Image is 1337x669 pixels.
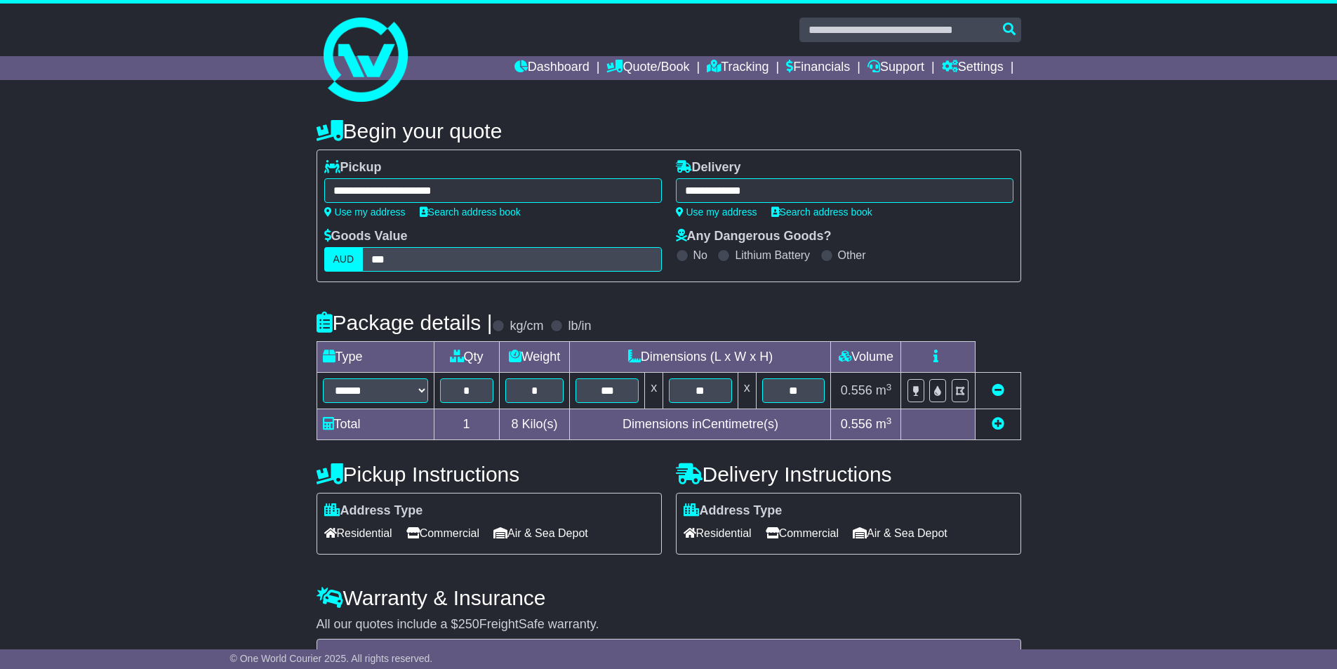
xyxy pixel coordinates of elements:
a: Tracking [707,56,769,80]
label: Lithium Battery [735,249,810,262]
td: x [645,373,663,409]
span: Commercial [766,522,839,544]
a: Dashboard [514,56,590,80]
label: Any Dangerous Goods? [676,229,832,244]
span: 0.556 [841,417,872,431]
td: Type [317,342,434,373]
td: Volume [831,342,901,373]
label: Other [838,249,866,262]
span: 8 [511,417,518,431]
td: x [738,373,756,409]
sup: 3 [886,416,892,426]
span: 0.556 [841,383,872,397]
td: Dimensions (L x W x H) [570,342,831,373]
td: Dimensions in Centimetre(s) [570,409,831,440]
td: 1 [434,409,499,440]
a: Search address book [420,206,521,218]
a: Remove this item [992,383,1004,397]
label: Pickup [324,160,382,175]
h4: Warranty & Insurance [317,586,1021,609]
span: Residential [324,522,392,544]
h4: Pickup Instructions [317,463,662,486]
label: Delivery [676,160,741,175]
label: Address Type [324,503,423,519]
span: © One World Courier 2025. All rights reserved. [230,653,433,664]
span: m [876,383,892,397]
a: Use my address [324,206,406,218]
a: Add new item [992,417,1004,431]
label: AUD [324,247,364,272]
a: Financials [786,56,850,80]
a: Quote/Book [606,56,689,80]
td: Kilo(s) [499,409,570,440]
h4: Begin your quote [317,119,1021,143]
h4: Package details | [317,311,493,334]
span: Air & Sea Depot [493,522,588,544]
label: Address Type [684,503,783,519]
span: Commercial [406,522,479,544]
span: 250 [458,617,479,631]
span: Residential [684,522,752,544]
td: Weight [499,342,570,373]
span: Air & Sea Depot [853,522,947,544]
td: Total [317,409,434,440]
label: Goods Value [324,229,408,244]
h4: Delivery Instructions [676,463,1021,486]
a: Support [867,56,924,80]
a: Use my address [676,206,757,218]
div: All our quotes include a $ FreightSafe warranty. [317,617,1021,632]
td: Qty [434,342,499,373]
label: lb/in [568,319,591,334]
label: No [693,249,707,262]
span: m [876,417,892,431]
a: Settings [942,56,1004,80]
label: kg/cm [510,319,543,334]
a: Search address book [771,206,872,218]
sup: 3 [886,382,892,392]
